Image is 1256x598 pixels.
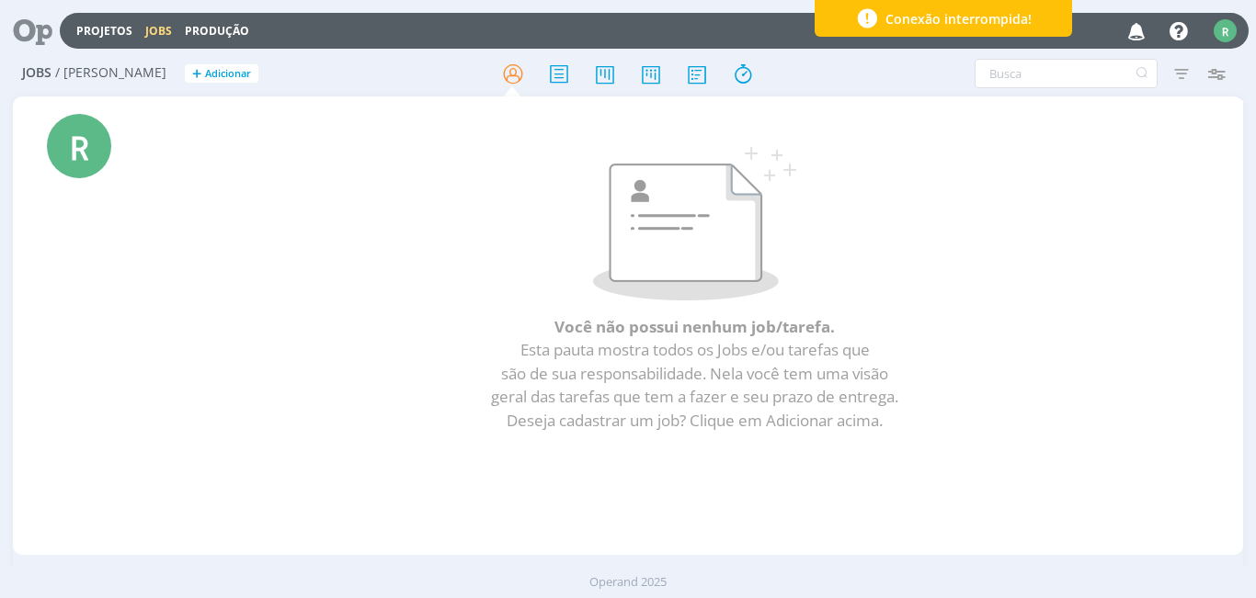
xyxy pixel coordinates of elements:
span: / [PERSON_NAME] [55,65,166,81]
a: Produção [185,23,249,39]
div: R [1214,19,1237,42]
button: Jobs [140,24,177,39]
a: Projetos [76,23,132,39]
button: R [1213,15,1238,47]
button: Projetos [71,24,138,39]
div: Você não possui nenhum job/tarefa. [185,140,1205,455]
input: Busca [975,59,1158,88]
span: Jobs [22,65,51,81]
img: Sem resultados [593,147,796,300]
button: +Adicionar [185,64,258,84]
button: Produção [179,24,255,39]
span: Adicionar [205,68,251,80]
span: + [192,64,201,84]
a: Jobs [145,23,172,39]
span: Conexão interrompida! [885,9,1032,28]
p: Esta pauta mostra todos os Jobs e/ou tarefas que são de sua responsabilidade. Nela você tem uma v... [192,338,1197,432]
div: R [47,114,111,178]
